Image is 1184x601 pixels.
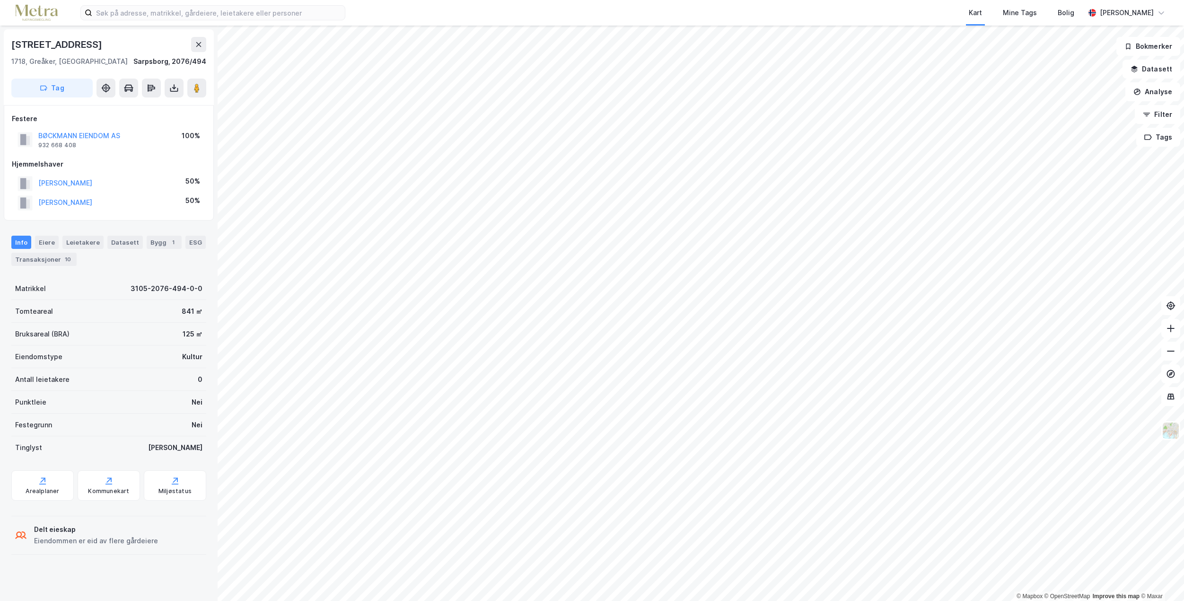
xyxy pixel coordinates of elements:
a: Mapbox [1017,593,1043,600]
div: 1 [168,238,178,247]
div: Nei [192,419,202,431]
button: Tag [11,79,93,97]
div: 1718, Greåker, [GEOGRAPHIC_DATA] [11,56,128,67]
div: Tinglyst [15,442,42,453]
div: Arealplaner [26,487,59,495]
div: Delt eieskap [34,524,158,535]
div: 125 ㎡ [183,328,202,340]
div: Festegrunn [15,419,52,431]
div: Hjemmelshaver [12,159,206,170]
div: Datasett [107,236,143,249]
div: 841 ㎡ [182,306,202,317]
a: Improve this map [1093,593,1140,600]
button: Analyse [1125,82,1180,101]
button: Filter [1135,105,1180,124]
button: Tags [1136,128,1180,147]
div: 3105-2076-494-0-0 [131,283,202,294]
div: Info [11,236,31,249]
div: Matrikkel [15,283,46,294]
div: Leietakere [62,236,104,249]
div: 10 [63,255,73,264]
div: Punktleie [15,397,46,408]
div: Tomteareal [15,306,53,317]
div: Mine Tags [1003,7,1037,18]
div: Festere [12,113,206,124]
div: Eiere [35,236,59,249]
div: [PERSON_NAME] [1100,7,1154,18]
div: Eiendomstype [15,351,62,362]
div: ESG [185,236,206,249]
img: metra-logo.256734c3b2bbffee19d4.png [15,5,58,21]
div: Kultur [182,351,202,362]
div: Transaksjoner [11,253,77,266]
div: [STREET_ADDRESS] [11,37,104,52]
div: Antall leietakere [15,374,70,385]
div: Kart [969,7,982,18]
div: Nei [192,397,202,408]
div: 100% [182,130,200,141]
div: Bygg [147,236,182,249]
img: Z [1162,422,1180,440]
div: Kommunekart [88,487,129,495]
input: Søk på adresse, matrikkel, gårdeiere, leietakere eller personer [92,6,345,20]
button: Datasett [1123,60,1180,79]
iframe: Chat Widget [1137,556,1184,601]
div: 932 668 408 [38,141,76,149]
div: Bruksareal (BRA) [15,328,70,340]
div: [PERSON_NAME] [148,442,202,453]
div: Miljøstatus [158,487,192,495]
div: Kontrollprogram for chat [1137,556,1184,601]
button: Bokmerker [1116,37,1180,56]
div: Eiendommen er eid av flere gårdeiere [34,535,158,547]
div: 50% [185,195,200,206]
div: 0 [198,374,202,385]
div: Bolig [1058,7,1074,18]
div: 50% [185,176,200,187]
div: Sarpsborg, 2076/494 [133,56,206,67]
a: OpenStreetMap [1044,593,1090,600]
